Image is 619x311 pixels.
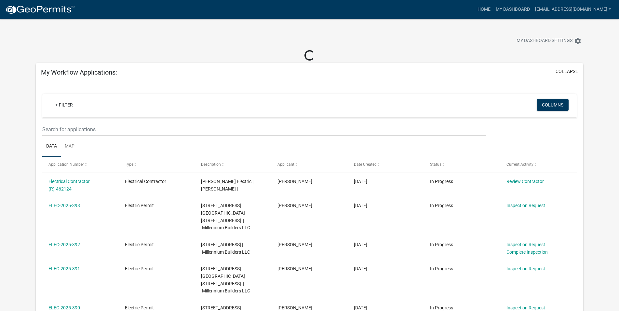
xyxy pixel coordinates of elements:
a: Data [42,136,61,157]
span: 07/22/2025 [354,203,367,208]
span: In Progress [430,266,453,271]
a: Review Contractor [506,179,544,184]
span: My Dashboard Settings [517,37,572,45]
a: Inspection Request [506,305,545,310]
span: Type [125,162,133,167]
h5: My Workflow Applications: [41,68,117,76]
i: settings [574,37,582,45]
span: Electric Permit [125,203,154,208]
a: Home [475,3,493,16]
datatable-header-cell: Status [424,157,500,172]
span: Ben Marrs Electric | Ben Marrs | [201,179,253,191]
a: ELEC-2025-393 [48,203,80,208]
span: Date Created [354,162,377,167]
a: Electrical Contractor (R)-462124 [48,179,90,191]
span: Ben Marrs [277,305,312,310]
span: 2096 ASTER DRIVE 2096 Aster Drive | Millennium Builders LLC [201,266,250,293]
datatable-header-cell: Type [119,157,195,172]
a: ELEC-2025-391 [48,266,80,271]
span: Ben Marrs [277,203,312,208]
span: Ben Marrs [277,179,312,184]
span: Electrical Contractor [125,179,166,184]
input: Search for applications [42,123,486,136]
datatable-header-cell: Current Activity [500,157,577,172]
datatable-header-cell: Description [195,157,271,172]
a: Complete Inspection [506,249,548,255]
span: Status [430,162,441,167]
span: Ben Marrs [277,266,312,271]
a: ELEC-2025-392 [48,242,80,247]
button: Columns [537,99,569,111]
a: [EMAIL_ADDRESS][DOMAIN_NAME] [532,3,614,16]
span: In Progress [430,242,453,247]
a: Inspection Request [506,242,545,247]
span: 07/22/2025 [354,266,367,271]
datatable-header-cell: Date Created [347,157,424,172]
span: Current Activity [506,162,533,167]
span: Application Number [48,162,84,167]
span: In Progress [430,203,453,208]
span: 08/11/2025 [354,179,367,184]
span: Description [201,162,221,167]
span: In Progress [430,305,453,310]
span: Applicant [277,162,294,167]
span: Ben Marrs [277,242,312,247]
a: ELEC-2025-390 [48,305,80,310]
a: Map [61,136,78,157]
button: collapse [556,68,578,75]
span: 2092 ASTER DRIVE 2092 Aster Drive | Millennium Builders LLC [201,203,250,230]
span: Electric Permit [125,266,154,271]
span: Electric Permit [125,242,154,247]
span: Electric Permit [125,305,154,310]
a: Inspection Request [506,203,545,208]
button: My Dashboard Settingssettings [511,35,587,47]
span: 07/22/2025 [354,242,367,247]
a: My Dashboard [493,3,532,16]
a: Inspection Request [506,266,545,271]
span: In Progress [430,179,453,184]
datatable-header-cell: Application Number [42,157,119,172]
span: 2094 ASTER DRIVE 2094 Aster Drive lot 309 | Millennium Builders LLC [201,242,250,255]
datatable-header-cell: Applicant [271,157,348,172]
a: + Filter [50,99,78,111]
span: 07/22/2025 [354,305,367,310]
